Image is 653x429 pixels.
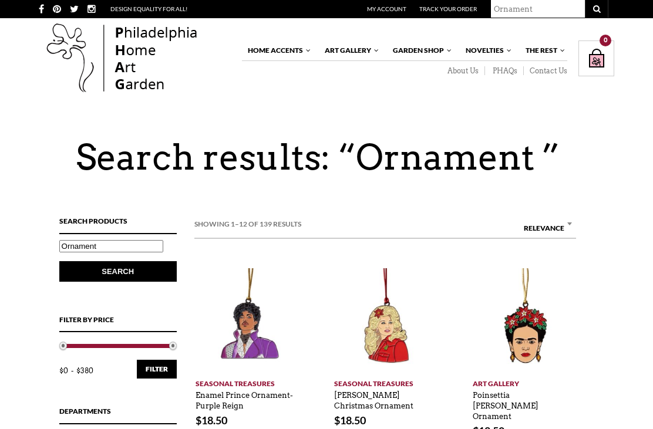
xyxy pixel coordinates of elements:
[524,66,567,76] a: Contact Us
[460,40,513,60] a: Novelties
[334,385,413,411] a: [PERSON_NAME] Christmas Ornament
[600,35,611,46] div: 0
[59,314,177,333] h4: Filter by price
[194,218,301,230] em: Showing 1–12 of 139 results
[137,360,177,379] button: Filter
[519,217,576,240] span: Relevance
[59,261,177,282] button: Search
[196,414,227,427] bdi: 18.50
[485,66,524,76] a: PHAQs
[334,374,436,389] a: Seasonal Treasures
[387,40,453,60] a: Garden Shop
[520,40,566,60] a: The Rest
[367,5,406,12] a: My Account
[419,5,477,12] a: Track Your Order
[59,406,177,424] h4: Departments
[59,366,76,375] span: $0
[196,414,201,427] span: $
[76,366,93,375] span: $380
[242,40,312,60] a: Home Accents
[334,414,366,427] bdi: 18.50
[473,385,538,421] a: Poinsettia [PERSON_NAME] Ornament
[196,385,293,411] a: Enamel Prince Ornament- Purple Reign
[39,136,597,178] h1: Search results: “Ornament ”
[473,374,575,389] a: Art Gallery
[59,360,177,383] div: Price: —
[59,215,177,234] h4: Search Products
[196,374,298,389] a: Seasonal Treasures
[519,217,576,233] span: Relevance
[59,240,163,252] input: Search products…
[334,414,340,427] span: $
[319,40,380,60] a: Art Gallery
[440,66,485,76] a: About Us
